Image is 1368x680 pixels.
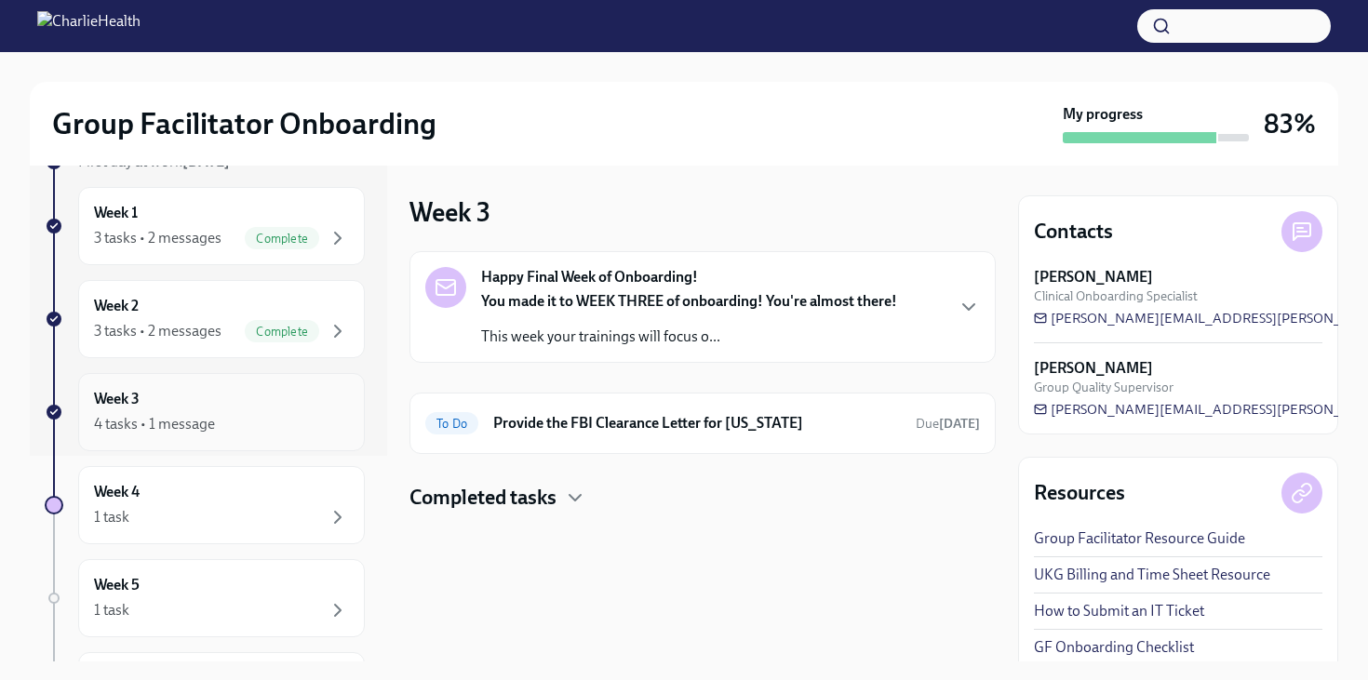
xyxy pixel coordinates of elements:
[94,321,221,341] div: 3 tasks • 2 messages
[94,389,140,409] h6: Week 3
[481,267,698,287] strong: Happy Final Week of Onboarding!
[1034,218,1113,246] h4: Contacts
[493,413,901,433] h6: Provide the FBI Clearance Letter for [US_STATE]
[45,559,365,637] a: Week 51 task
[94,482,140,502] h6: Week 4
[94,507,129,527] div: 1 task
[1034,637,1194,658] a: GF Onboarding Checklist
[45,280,365,358] a: Week 23 tasks • 2 messagesComplete
[409,484,996,512] div: Completed tasks
[409,484,557,512] h4: Completed tasks
[425,408,980,438] a: To DoProvide the FBI Clearance Letter for [US_STATE]Due[DATE]
[45,187,365,265] a: Week 13 tasks • 2 messagesComplete
[1034,601,1204,621] a: How to Submit an IT Ticket
[94,414,215,434] div: 4 tasks • 1 message
[245,325,319,339] span: Complete
[94,228,221,248] div: 3 tasks • 2 messages
[1034,379,1174,396] span: Group Quality Supervisor
[45,466,365,544] a: Week 41 task
[939,416,980,432] strong: [DATE]
[481,327,897,347] p: This week your trainings will focus o...
[94,203,138,223] h6: Week 1
[94,600,129,620] div: 1 task
[1034,267,1153,287] strong: [PERSON_NAME]
[94,296,139,316] h6: Week 2
[1034,358,1153,379] strong: [PERSON_NAME]
[481,292,897,310] strong: You made it to WEEK THREE of onboarding! You're almost there!
[1034,528,1245,549] a: Group Facilitator Resource Guide
[1034,287,1198,305] span: Clinical Onboarding Specialist
[1264,107,1316,140] h3: 83%
[409,195,490,229] h3: Week 3
[916,416,980,432] span: Due
[1063,104,1143,125] strong: My progress
[52,105,436,142] h2: Group Facilitator Onboarding
[245,232,319,246] span: Complete
[425,417,478,431] span: To Do
[1034,479,1125,507] h4: Resources
[916,415,980,433] span: October 8th, 2025 09:00
[45,373,365,451] a: Week 34 tasks • 1 message
[1034,565,1270,585] a: UKG Billing and Time Sheet Resource
[37,11,141,41] img: CharlieHealth
[94,575,140,595] h6: Week 5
